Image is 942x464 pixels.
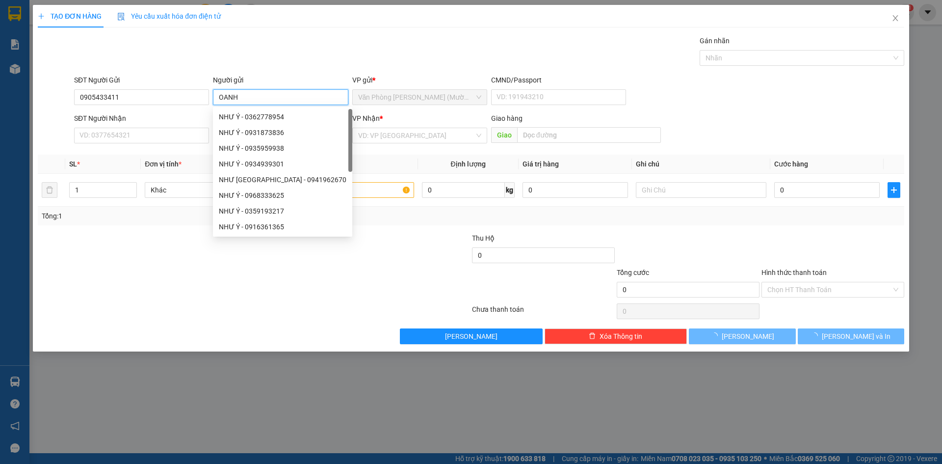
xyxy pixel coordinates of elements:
[82,47,135,59] li: (c) 2017
[117,13,125,21] img: icon
[219,206,346,217] div: NHƯ Ý - 0359193217
[63,14,94,78] b: BIÊN NHẬN GỬI HÀNG
[213,172,352,188] div: NHƯ Ý - 0941962670
[213,156,352,172] div: NHƯ Ý - 0934939301
[891,14,899,22] span: close
[219,174,346,185] div: NHƯ [GEOGRAPHIC_DATA] - 0941962670
[213,219,352,235] div: NHƯ Ý - 0916361365
[822,331,890,342] span: [PERSON_NAME] và In
[74,75,209,85] div: SĐT Người Gửi
[219,190,346,201] div: NHƯ Ý - 0968333625
[82,37,135,45] b: [DOMAIN_NAME]
[798,328,904,344] button: [PERSON_NAME] và In
[42,182,57,198] button: delete
[151,183,269,197] span: Khác
[700,37,730,45] label: Gán nhãn
[74,113,209,124] div: SĐT Người Nhận
[12,63,55,109] b: [PERSON_NAME]
[505,182,515,198] span: kg
[352,114,380,122] span: VP Nhận
[145,160,182,168] span: Đơn vị tính
[219,127,346,138] div: NHƯ Ý - 0931873836
[882,5,909,32] button: Close
[617,269,649,276] span: Tổng cước
[888,186,900,194] span: plus
[451,160,486,168] span: Định lượng
[38,12,102,20] span: TẠO ĐƠN HÀNG
[42,211,364,221] div: Tổng: 1
[600,331,642,342] span: Xóa Thông tin
[213,203,352,219] div: NHƯ Ý - 0359193217
[523,182,628,198] input: 0
[213,125,352,140] div: NHƯ Ý - 0931873836
[523,160,559,168] span: Giá trị hàng
[358,90,481,105] span: Văn Phòng Trần Phú (Mường Thanh)
[491,75,626,85] div: CMND/Passport
[722,331,774,342] span: [PERSON_NAME]
[589,332,596,340] span: delete
[38,13,45,20] span: plus
[491,127,517,143] span: Giao
[811,332,822,339] span: loading
[774,160,808,168] span: Cước hàng
[491,114,523,122] span: Giao hàng
[106,12,130,36] img: logo.jpg
[117,12,221,20] span: Yêu cầu xuất hóa đơn điện tử
[69,160,77,168] span: SL
[219,143,346,154] div: NHƯ Ý - 0935959938
[219,221,346,232] div: NHƯ Ý - 0916361365
[352,75,487,85] div: VP gửi
[219,159,346,169] div: NHƯ Ý - 0934939301
[471,304,616,321] div: Chưa thanh toán
[400,328,543,344] button: [PERSON_NAME]
[213,75,348,85] div: Người gửi
[213,188,352,203] div: NHƯ Ý - 0968333625
[445,331,497,342] span: [PERSON_NAME]
[213,109,352,125] div: NHƯ Ý - 0362778954
[219,111,346,122] div: NHƯ Ý - 0362778954
[636,182,766,198] input: Ghi Chú
[689,328,795,344] button: [PERSON_NAME]
[472,234,495,242] span: Thu Hộ
[12,12,61,61] img: logo.jpg
[213,140,352,156] div: NHƯ Ý - 0935959938
[888,182,900,198] button: plus
[545,328,687,344] button: deleteXóa Thông tin
[761,269,827,276] label: Hình thức thanh toán
[711,332,722,339] span: loading
[517,127,661,143] input: Dọc đường
[632,155,770,174] th: Ghi chú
